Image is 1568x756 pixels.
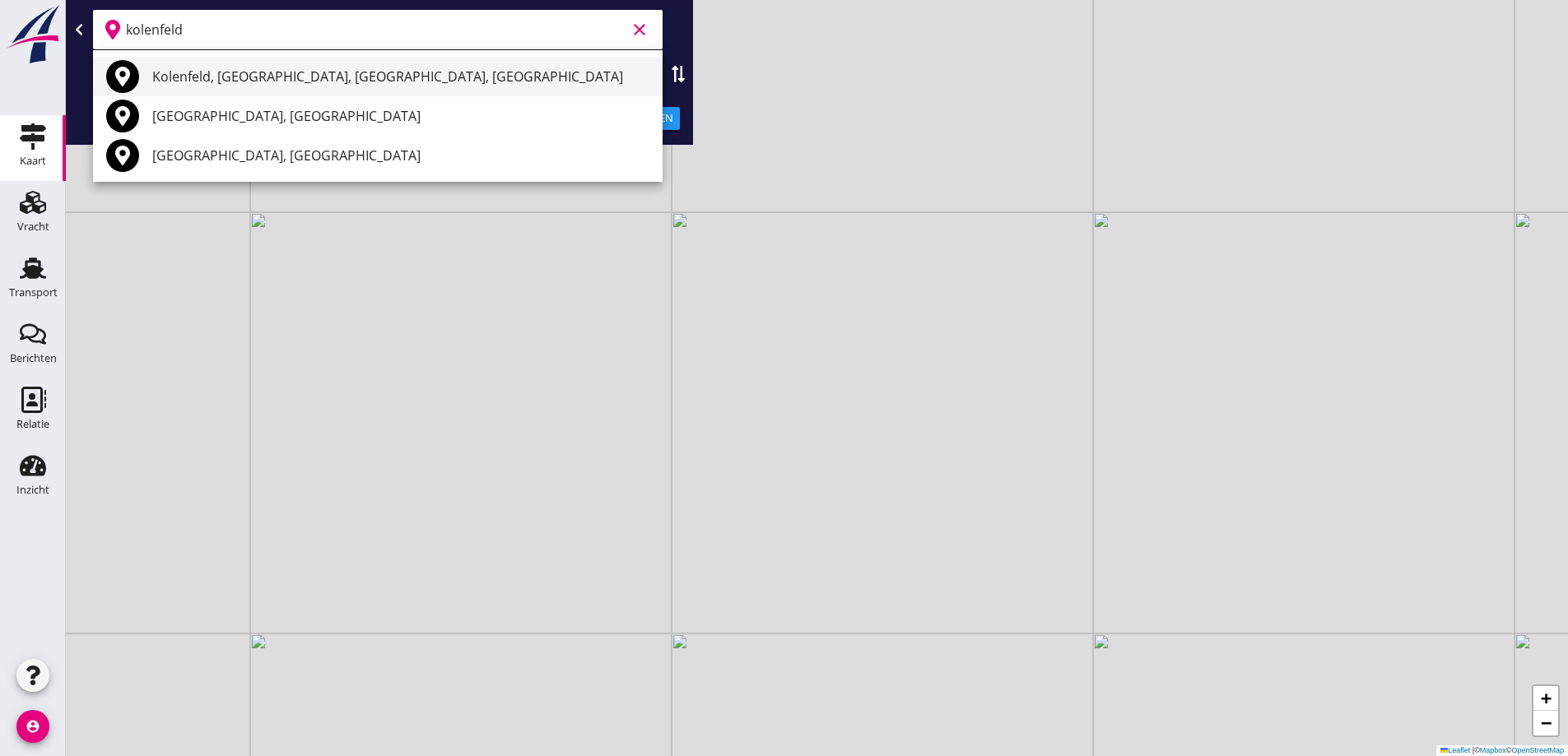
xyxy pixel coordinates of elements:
[1440,746,1470,754] a: Leaflet
[1533,711,1558,735] a: Zoom out
[630,20,649,39] i: clear
[1541,712,1552,733] span: −
[152,67,649,86] div: Kolenfeld, [GEOGRAPHIC_DATA], [GEOGRAPHIC_DATA], [GEOGRAPHIC_DATA]
[1511,746,1564,754] a: OpenStreetMap
[1473,746,1474,754] span: |
[9,287,58,298] div: Transport
[1480,746,1506,754] a: Mapbox
[1436,745,1568,756] div: © ©
[16,485,49,495] div: Inzicht
[10,353,57,364] div: Berichten
[152,106,649,126] div: [GEOGRAPHIC_DATA], [GEOGRAPHIC_DATA]
[16,419,49,429] div: Relatie
[126,16,626,43] input: Vertrekpunt
[17,221,49,232] div: Vracht
[20,155,46,166] div: Kaart
[1533,686,1558,711] a: Zoom in
[3,4,63,65] img: logo-small.a267ee39.svg
[1541,688,1552,708] span: +
[16,710,49,743] i: account_circle
[152,146,649,165] div: [GEOGRAPHIC_DATA], [GEOGRAPHIC_DATA]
